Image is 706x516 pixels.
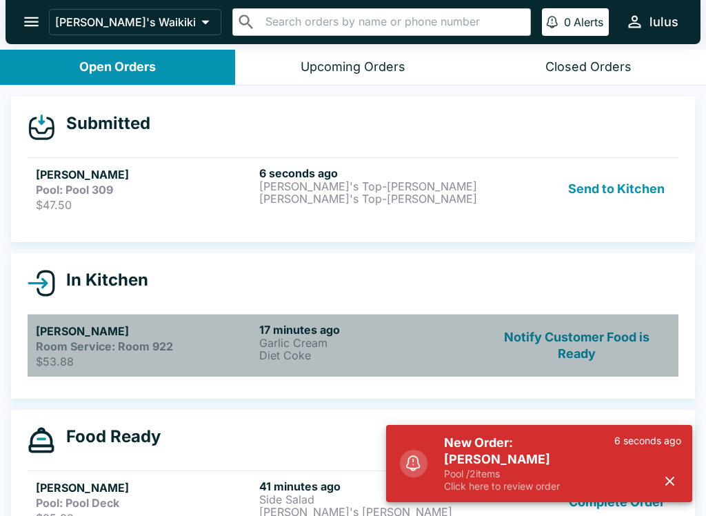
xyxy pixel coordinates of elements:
h6: 17 minutes ago [259,323,477,337]
div: Upcoming Orders [301,59,405,75]
div: Open Orders [79,59,156,75]
p: Side Salad [259,493,477,506]
h5: [PERSON_NAME] [36,166,254,183]
p: Diet Coke [259,349,477,361]
p: Click here to review order [444,480,614,493]
p: $47.50 [36,198,254,212]
button: Notify Customer Food is Ready [483,323,670,368]
p: [PERSON_NAME]'s Top-[PERSON_NAME] [259,192,477,205]
strong: Room Service: Room 922 [36,339,173,353]
a: [PERSON_NAME]Pool: Pool 309$47.506 seconds ago[PERSON_NAME]'s Top-[PERSON_NAME][PERSON_NAME]'s To... [28,157,678,220]
h6: 41 minutes ago [259,479,477,493]
button: [PERSON_NAME]'s Waikiki [49,9,221,35]
h5: [PERSON_NAME] [36,479,254,496]
h6: 6 seconds ago [259,166,477,180]
h4: Food Ready [55,426,161,447]
a: [PERSON_NAME]Room Service: Room 922$53.8817 minutes agoGarlic CreamDiet CokeNotify Customer Food ... [28,314,678,377]
p: 0 [564,15,571,29]
p: Pool / 2 items [444,468,614,480]
strong: Pool: Pool 309 [36,183,113,197]
button: lulus [620,7,684,37]
strong: Pool: Pool Deck [36,496,119,510]
div: Closed Orders [545,59,632,75]
div: lulus [649,14,678,30]
h4: Submitted [55,113,150,134]
button: Send to Kitchen [563,166,670,212]
h5: New Order: [PERSON_NAME] [444,435,614,468]
h5: [PERSON_NAME] [36,323,254,339]
p: Garlic Cream [259,337,477,349]
p: [PERSON_NAME]'s Waikiki [55,15,196,29]
p: [PERSON_NAME]'s Top-[PERSON_NAME] [259,180,477,192]
input: Search orders by name or phone number [261,12,525,32]
p: $53.88 [36,355,254,368]
button: open drawer [14,4,49,39]
p: 6 seconds ago [614,435,681,447]
p: Alerts [574,15,603,29]
h4: In Kitchen [55,270,148,290]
